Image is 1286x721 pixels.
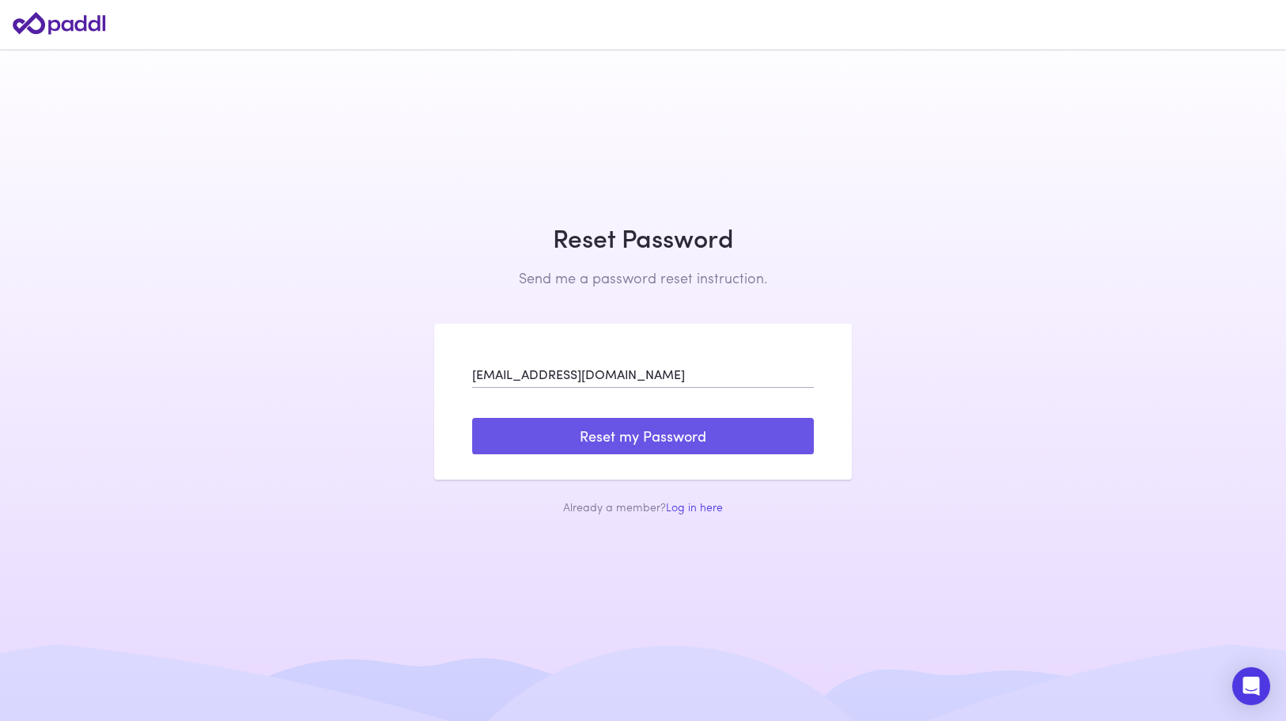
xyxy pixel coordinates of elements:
[434,499,852,514] div: Already a member?
[472,361,814,388] input: Enter your Email
[434,222,852,252] h1: Reset Password
[472,418,814,454] button: Reset my Password
[666,499,723,514] a: Log in here
[1232,667,1270,705] div: Open Intercom Messenger
[434,269,852,287] h2: Send me a password reset instruction.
